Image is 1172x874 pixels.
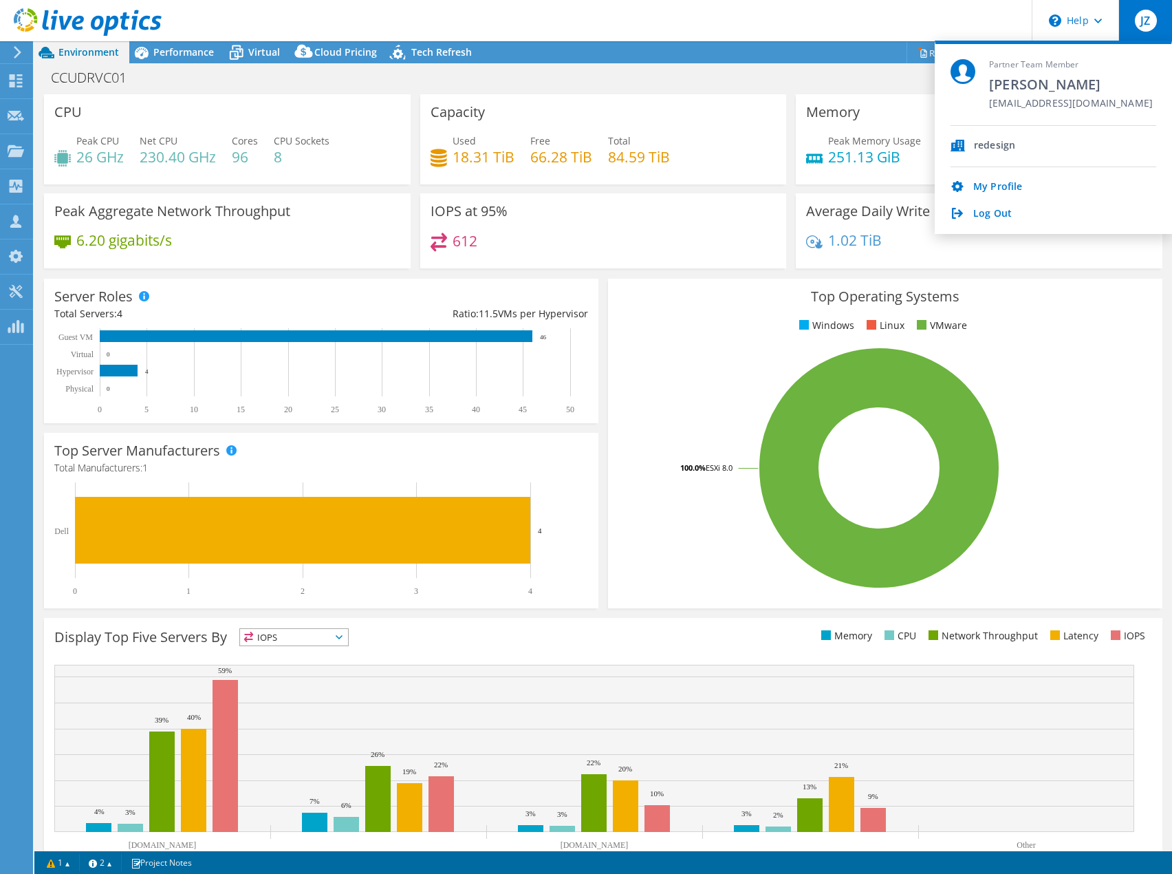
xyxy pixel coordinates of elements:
li: Windows [796,318,854,333]
li: IOPS [1107,628,1145,643]
h3: Average Daily Write [806,204,930,219]
span: Performance [153,45,214,58]
text: 2 [301,586,305,596]
h4: 6.20 gigabits/s [76,233,172,248]
text: Guest VM [58,332,93,342]
li: Linux [863,318,904,333]
span: Virtual [248,45,280,58]
text: 30 [378,405,386,414]
span: Partner Team Member [989,59,1153,71]
h4: 8 [274,149,329,164]
span: Peak CPU [76,134,119,147]
h4: 66.28 TiB [530,149,592,164]
text: 5 [144,405,149,414]
text: 2% [773,811,783,819]
div: Ratio: VMs per Hypervisor [321,306,588,321]
text: Virtual [71,350,94,359]
text: 19% [402,767,416,776]
li: Memory [818,628,872,643]
h3: IOPS at 95% [431,204,508,219]
text: 45 [519,405,527,414]
text: 35 [425,405,433,414]
li: VMware [913,318,967,333]
text: Physical [65,384,94,394]
text: 3% [741,809,752,818]
span: CPU Sockets [274,134,329,147]
text: 1 [186,586,191,596]
h4: 612 [453,233,477,248]
a: 1 [37,854,80,871]
text: 13% [803,782,816,791]
span: Tech Refresh [411,45,472,58]
text: 59% [218,666,232,674]
text: 26% [371,750,384,758]
span: 1 [142,461,148,474]
text: 3% [525,809,536,818]
text: 22% [434,760,448,769]
text: 4 [145,368,149,375]
span: Environment [58,45,119,58]
h3: Top Server Manufacturers [54,443,220,458]
text: 39% [155,716,169,724]
text: 0 [73,586,77,596]
text: 15 [237,405,245,414]
text: 21% [834,761,848,769]
span: IOPS [240,629,348,646]
span: Cloud Pricing [314,45,377,58]
text: Dell [54,526,69,536]
span: Free [530,134,550,147]
span: Cores [232,134,258,147]
a: Log Out [973,208,1012,221]
text: 50 [566,405,574,414]
text: Other [1017,840,1035,850]
li: Network Throughput [925,628,1038,643]
text: 3 [414,586,418,596]
text: 25 [331,405,339,414]
span: 4 [117,307,122,320]
h3: Top Operating Systems [618,289,1152,304]
text: [DOMAIN_NAME] [129,840,197,850]
h4: 26 GHz [76,149,124,164]
text: 0 [107,351,110,358]
text: 3% [125,808,135,816]
text: 40% [187,713,201,721]
div: Total Servers: [54,306,321,321]
text: Hypervisor [56,367,94,376]
span: JZ [1135,10,1157,32]
text: 4 [538,526,542,535]
h4: 18.31 TiB [453,149,514,164]
span: Used [453,134,476,147]
h4: 251.13 GiB [828,149,921,164]
span: Peak Memory Usage [828,134,921,147]
text: 46 [540,334,547,341]
text: 3% [557,810,567,818]
text: 4 [528,586,532,596]
a: Reports [907,42,973,63]
text: 20% [618,765,632,773]
span: Net CPU [140,134,177,147]
h1: CCUDRVC01 [45,70,148,85]
text: 0 [107,385,110,392]
a: 2 [79,854,122,871]
text: 40 [472,405,480,414]
a: My Profile [973,181,1022,194]
a: Project Notes [121,854,202,871]
div: redesign [974,140,1015,153]
svg: \n [1049,14,1061,27]
h3: CPU [54,105,82,120]
text: 9% [868,792,878,800]
h4: 1.02 TiB [828,233,882,248]
text: [DOMAIN_NAME] [561,840,629,850]
text: 7% [310,797,320,805]
span: [PERSON_NAME] [989,75,1153,94]
span: Total [608,134,631,147]
span: [EMAIL_ADDRESS][DOMAIN_NAME] [989,98,1153,111]
text: 10% [650,789,664,798]
h4: 84.59 TiB [608,149,670,164]
h4: Total Manufacturers: [54,460,588,476]
span: 11.5 [479,307,498,320]
h3: Server Roles [54,289,133,304]
li: CPU [881,628,916,643]
text: 0 [98,405,102,414]
h4: 96 [232,149,258,164]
